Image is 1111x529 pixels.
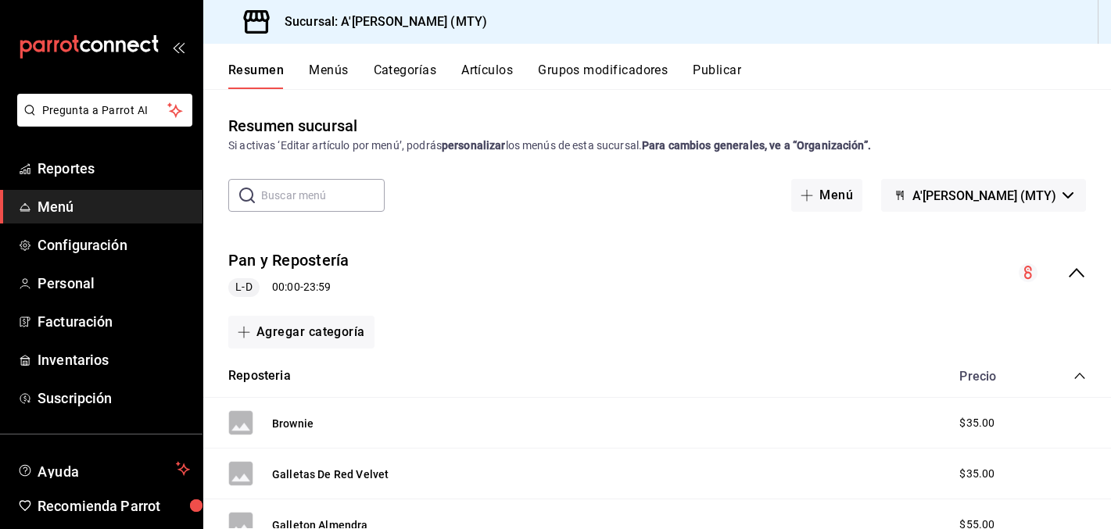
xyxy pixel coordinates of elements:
[38,234,190,256] span: Configuración
[959,466,995,482] span: $35.00
[461,63,513,89] button: Artículos
[228,138,1086,154] div: Si activas ‘Editar artículo por menú’, podrás los menús de esta sucursal.
[38,388,190,409] span: Suscripción
[11,113,192,130] a: Pregunta a Parrot AI
[38,196,190,217] span: Menú
[38,158,190,179] span: Reportes
[272,466,389,482] button: Galletas De Red Velvet
[38,311,190,332] span: Facturación
[228,114,357,138] div: Resumen sucursal
[374,63,437,89] button: Categorías
[791,179,862,212] button: Menú
[42,102,168,119] span: Pregunta a Parrot AI
[38,459,170,478] span: Ayuda
[442,139,506,152] strong: personalizar
[228,249,349,272] button: Pan y Repostería
[38,273,190,294] span: Personal
[203,237,1111,309] div: collapse-menu-row
[1073,370,1086,382] button: collapse-category-row
[17,94,192,127] button: Pregunta a Parrot AI
[309,63,348,89] button: Menús
[642,139,871,152] strong: Para cambios generales, ve a “Organización”.
[38,349,190,370] span: Inventarios
[228,63,284,89] button: Resumen
[228,367,291,385] button: Reposteria
[228,278,349,297] div: 00:00 - 23:59
[172,41,185,53] button: open_drawer_menu
[229,279,258,295] span: L-D
[693,63,741,89] button: Publicar
[538,63,668,89] button: Grupos modificadores
[272,416,314,431] button: Brownie
[959,415,995,431] span: $35.00
[912,188,1056,203] span: A'[PERSON_NAME] (MTY)
[261,180,385,211] input: Buscar menú
[38,495,190,516] span: Recomienda Parrot
[881,179,1086,212] button: A'[PERSON_NAME] (MTY)
[228,316,375,348] button: Agregar categoría
[944,369,1044,384] div: Precio
[228,63,1111,89] div: navigation tabs
[272,13,487,31] h3: Sucursal: A'[PERSON_NAME] (MTY)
